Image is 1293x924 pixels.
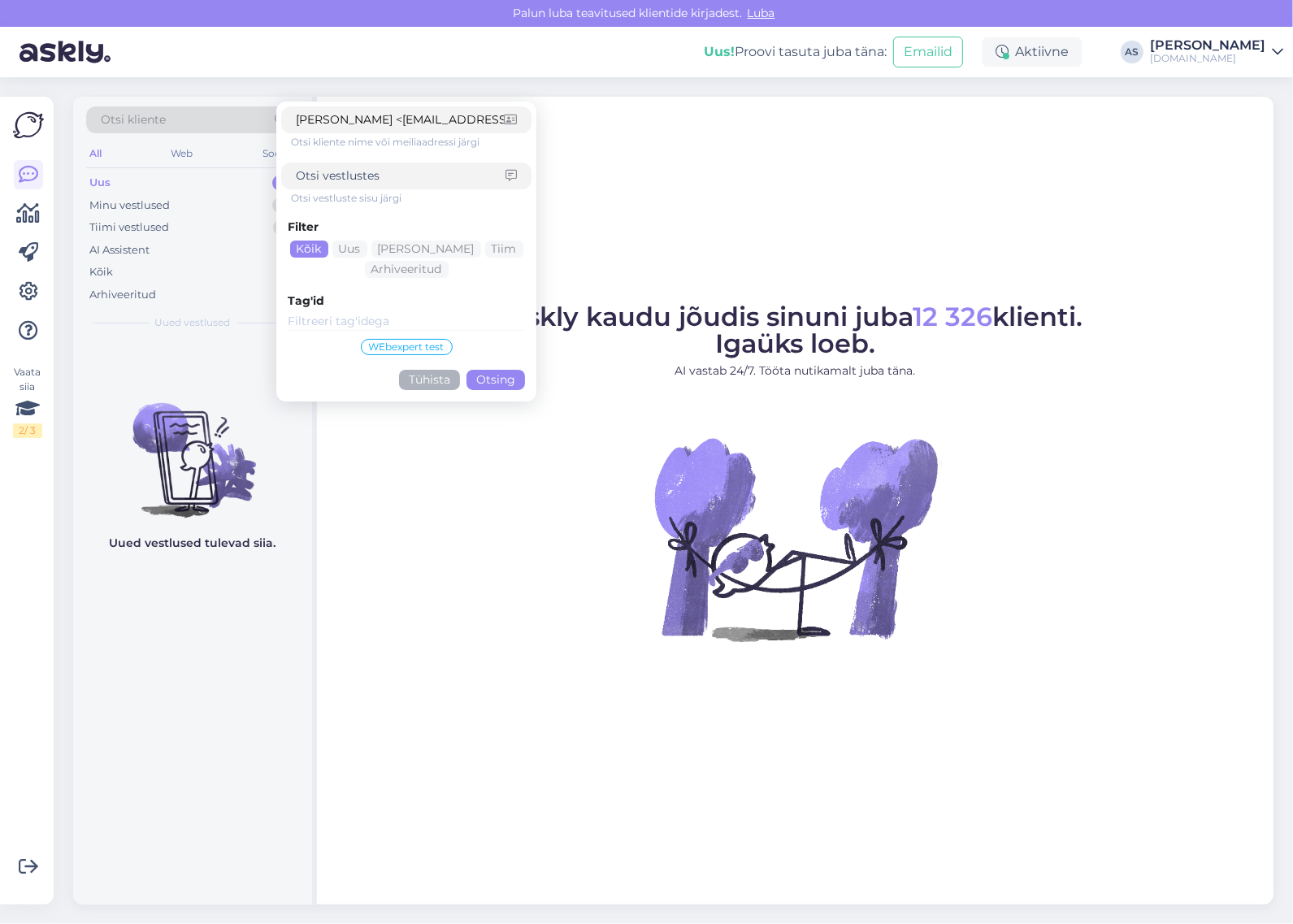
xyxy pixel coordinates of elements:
img: No Chat active [649,393,942,685]
span: Otsi kliente [101,111,166,128]
div: Tag'id [288,293,525,310]
input: Otsi kliente [296,111,504,128]
img: No chats [73,374,312,520]
div: [PERSON_NAME] [1150,39,1265,52]
div: AI Assistent [89,242,150,258]
div: Kõik [290,241,328,258]
div: 6 [273,219,296,236]
div: Kõik [89,264,113,280]
div: AS [1121,41,1143,63]
div: 0 [272,197,296,214]
div: 0 [272,175,296,191]
div: Filter [288,219,525,236]
a: [PERSON_NAME][DOMAIN_NAME] [1150,39,1283,65]
div: [DOMAIN_NAME] [1150,52,1265,65]
div: All [86,143,105,164]
div: Web [168,143,197,164]
div: Tiimi vestlused [89,219,169,236]
div: Socials [259,143,299,164]
input: Otsi vestlustes [296,167,505,184]
div: Vaata siia [13,365,42,438]
span: Askly kaudu jõudis sinuni juba klienti. Igaüks loeb. [508,301,1083,359]
div: 2 / 3 [13,423,42,438]
p: AI vastab 24/7. Tööta nutikamalt juba täna. [508,362,1083,380]
div: Arhiveeritud [89,287,156,303]
div: Minu vestlused [89,197,170,214]
div: Otsi kliente nime või meiliaadressi järgi [291,135,532,150]
span: Luba [743,6,780,20]
div: Otsi vestluste sisu järgi [291,191,532,206]
div: Aktiivne [983,37,1082,67]
div: Proovi tasuta juba täna: [704,42,887,62]
span: 12 326 [913,301,993,332]
button: Emailid [893,37,963,67]
b: Uus! [704,44,735,59]
span: Uued vestlused [155,315,231,330]
input: Filtreeri tag'idega [288,313,525,331]
img: Askly Logo [13,110,44,141]
div: Uus [89,175,111,191]
p: Uued vestlused tulevad siia. [110,535,276,552]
